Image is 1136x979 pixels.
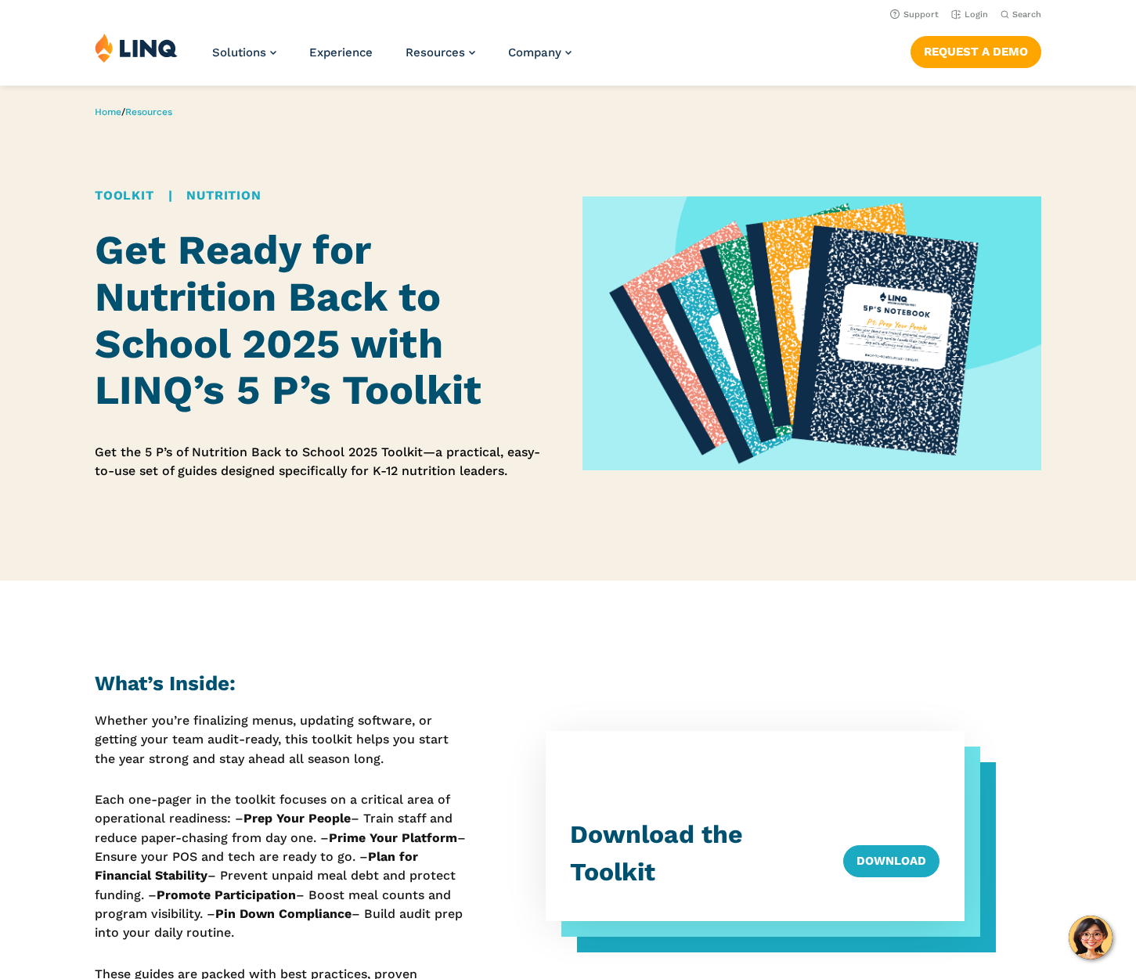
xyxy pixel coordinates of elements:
[843,845,939,876] a: Download
[212,45,276,59] a: Solutions
[215,906,352,921] strong: Pin Down Compliance
[1001,9,1041,20] button: Open Search Bar
[95,106,121,117] a: Home
[406,45,465,59] span: Resources
[95,188,154,203] a: Toolkit
[1069,916,1113,959] button: Hello, have a question? Let’s chat.
[243,811,351,826] strong: Prep Your People
[890,9,939,20] a: Support
[309,45,373,59] a: Experience
[95,790,473,943] p: Each one-pager in the toolkit focuses on a critical area of operational readiness: – – Train staf...
[95,227,554,414] h1: Get Ready for Nutrition Back to School 2025 with LINQ’s 5 P’s Toolkit
[212,45,266,59] span: Solutions
[1012,9,1041,20] span: Search
[95,33,178,63] img: LINQ | K‑12 Software
[951,9,988,20] a: Login
[911,33,1041,67] nav: Button Navigation
[95,669,473,698] h2: What’s Inside:
[329,830,457,845] strong: Prime Your Platform
[125,106,172,117] a: Resources
[157,887,296,902] strong: Promote Participation
[95,443,554,481] p: Get the 5 P’s of Nutrition Back to School 2025 Toolkit—a practical, easy-to-use set of guides des...
[95,711,473,768] p: Whether you’re finalizing menus, updating software, or getting your team audit-ready, this toolki...
[95,106,172,117] span: /
[212,33,572,85] nav: Primary Navigation
[570,815,830,891] h3: Download the Toolkit
[186,188,261,203] a: Nutrition
[406,45,475,59] a: Resources
[508,45,572,59] a: Company
[508,45,561,59] span: Company
[911,36,1041,67] a: Request a Demo
[95,186,554,205] div: |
